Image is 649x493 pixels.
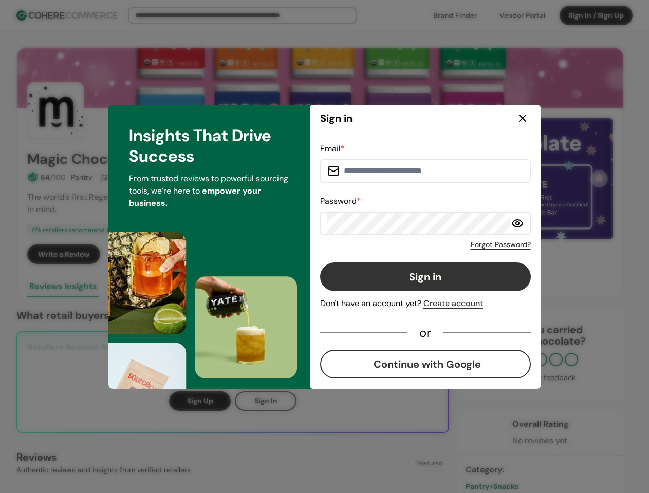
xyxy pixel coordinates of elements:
[320,143,345,154] label: Email
[471,239,531,250] a: Forgot Password?
[320,297,531,310] div: Don't have an account yet?
[320,196,361,206] label: Password
[320,262,531,291] button: Sign in
[320,350,531,378] button: Continue with Google
[129,185,261,208] span: empower your business.
[407,328,443,337] div: or
[129,125,289,166] h3: Insights That Drive Success
[423,297,483,310] div: Create account
[129,173,289,210] p: From trusted reviews to powerful sourcing tools, we’re here to
[320,110,353,126] h2: Sign in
